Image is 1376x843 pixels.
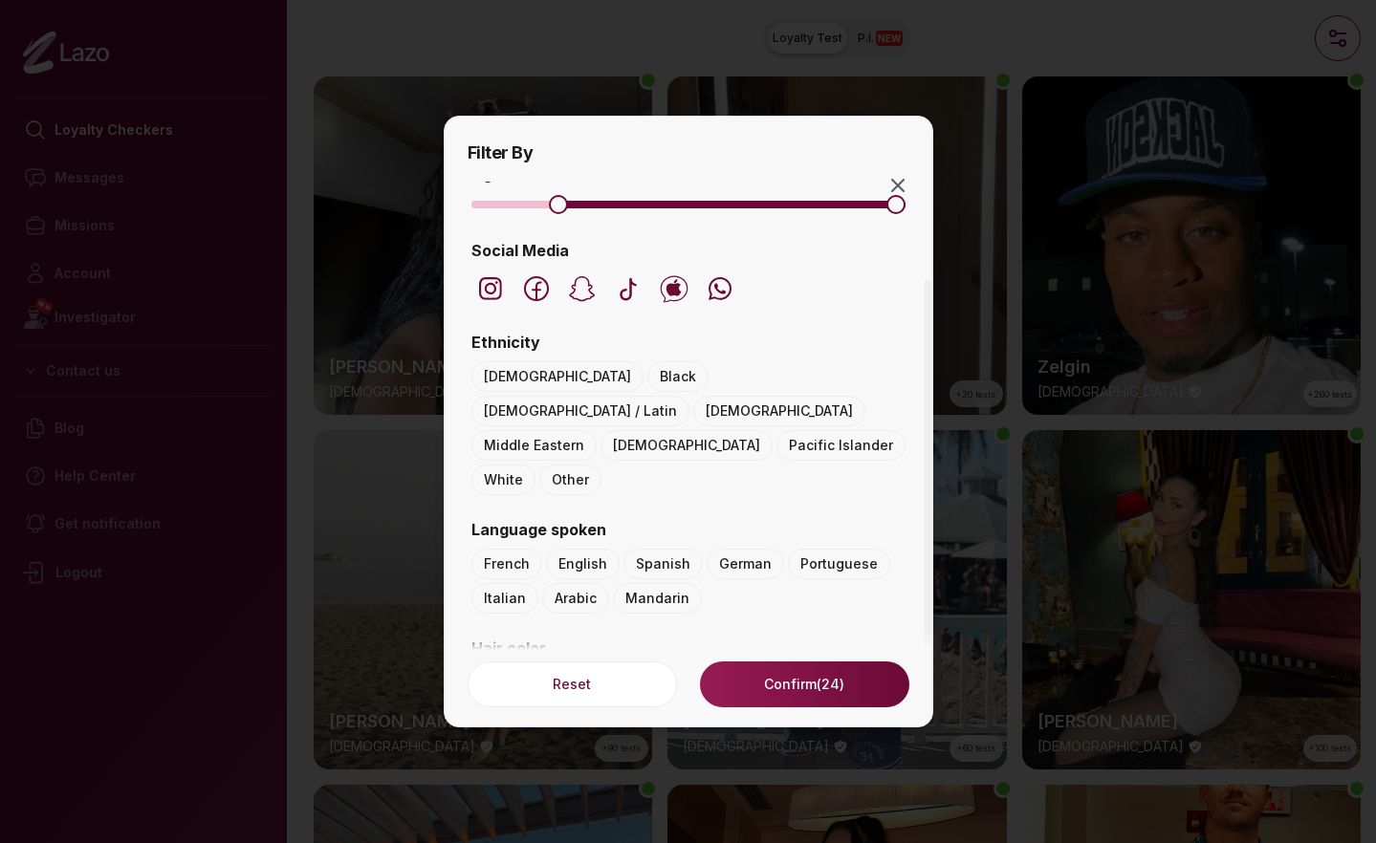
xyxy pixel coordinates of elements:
[468,331,909,354] label: Ethnicity
[601,430,773,461] button: [DEMOGRAPHIC_DATA]
[647,361,709,392] button: Black
[471,396,689,426] button: [DEMOGRAPHIC_DATA] / Latin
[776,430,906,461] button: Pacific Islander
[471,465,535,495] button: White
[623,549,703,579] button: Spanish
[471,430,597,461] button: Middle Eastern
[539,465,601,495] button: Other
[693,396,865,426] button: [DEMOGRAPHIC_DATA]
[468,518,909,541] label: Language spoken
[788,549,890,579] button: Portuguese
[700,661,908,707] button: Confirm(24)
[468,239,909,262] label: Social Media
[886,195,906,214] span: Maximum
[613,583,702,614] button: Mandarin
[707,549,784,579] button: German
[468,661,678,707] button: Reset
[471,549,542,579] button: French
[542,583,609,614] button: Arabic
[546,549,620,579] button: English
[549,195,568,214] span: Minimum
[471,361,644,392] button: [DEMOGRAPHIC_DATA]
[445,140,932,166] h2: Filter By
[471,583,538,614] button: Italian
